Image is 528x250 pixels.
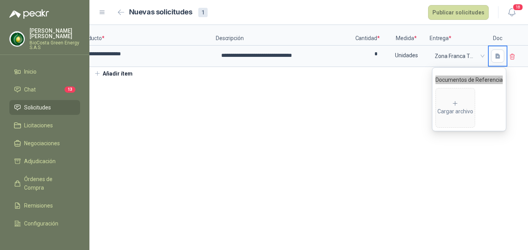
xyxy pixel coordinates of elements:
[428,5,489,20] button: Publicar solicitudes
[30,40,80,50] p: BioCosta Green Energy S.A.S
[9,64,80,79] a: Inicio
[65,86,75,93] span: 13
[24,157,56,165] span: Adjudicación
[80,25,216,46] p: Producto
[9,154,80,169] a: Adjudicación
[352,25,383,46] p: Cantidad
[30,28,80,39] p: [PERSON_NAME] [PERSON_NAME]
[384,46,429,64] div: Unidades
[9,216,80,231] a: Configuración
[9,136,80,151] a: Negociaciones
[488,25,507,46] p: Doc
[9,118,80,133] a: Licitaciones
[24,139,60,148] span: Negociaciones
[24,85,36,94] span: Chat
[435,76,503,84] p: Documentos de Referencia
[9,100,80,115] a: Solicitudes
[9,9,49,19] img: Logo peakr
[430,25,488,46] p: Entrega
[24,121,53,130] span: Licitaciones
[24,219,58,228] span: Configuración
[10,32,24,46] img: Company Logo
[89,67,137,80] button: Añadir ítem
[383,25,430,46] p: Medida
[24,175,73,192] span: Órdenes de Compra
[512,4,523,11] span: 18
[9,82,80,97] a: Chat13
[435,50,483,62] span: Zona Franca Tayrona
[437,100,473,116] div: Cargar archivo
[24,201,53,210] span: Remisiones
[505,5,519,19] button: 18
[24,67,37,76] span: Inicio
[24,103,51,112] span: Solicitudes
[9,198,80,213] a: Remisiones
[129,7,192,18] h2: Nuevas solicitudes
[216,25,352,46] p: Descripción
[9,172,80,195] a: Órdenes de Compra
[198,8,208,17] div: 1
